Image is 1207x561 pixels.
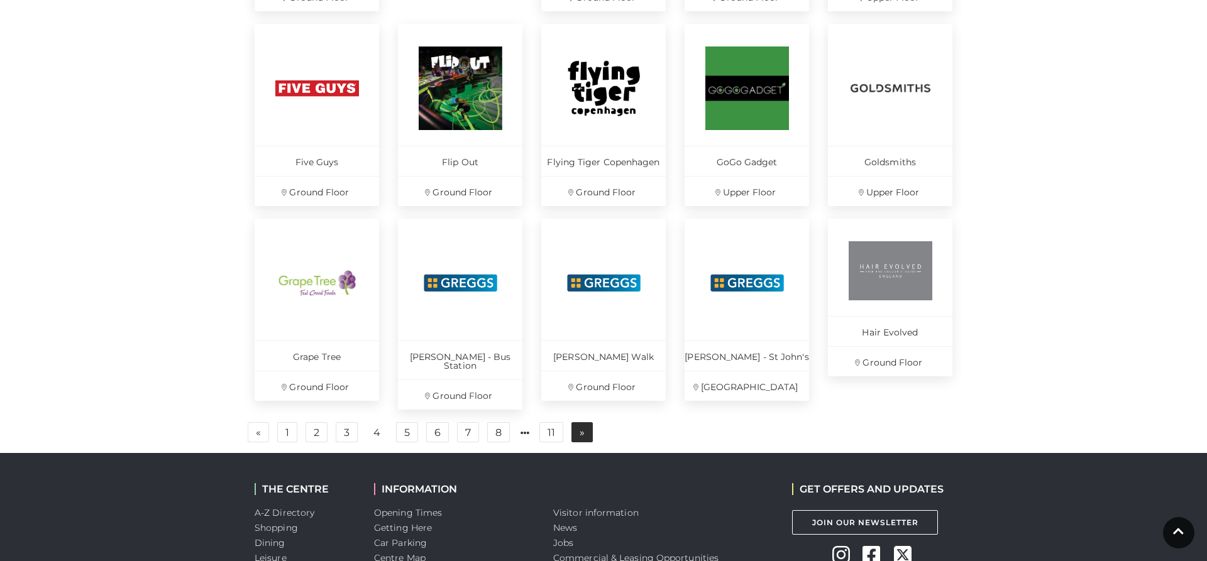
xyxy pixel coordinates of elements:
p: Grape Tree [255,340,379,371]
a: Getting Here [374,522,432,533]
a: Visitor information [553,507,639,518]
a: [PERSON_NAME] Walk Ground Floor [541,219,666,401]
p: Hair Evolved [828,316,952,346]
p: Ground Floor [255,176,379,206]
a: 4 [366,423,388,443]
p: [GEOGRAPHIC_DATA] [685,371,809,401]
a: [PERSON_NAME] - St John's [GEOGRAPHIC_DATA] [685,219,809,401]
p: [PERSON_NAME] Walk [541,340,666,371]
a: Car Parking [374,537,427,548]
p: Ground Floor [541,176,666,206]
p: Flying Tiger Copenhagen [541,146,666,176]
a: GoGo Gadget Upper Floor [685,24,809,206]
a: 6 [426,422,449,442]
a: Previous [248,422,269,442]
a: 2 [306,422,328,442]
a: Dining [255,537,285,548]
a: 11 [539,422,563,442]
p: Flip Out [398,146,522,176]
p: Ground Floor [541,371,666,401]
p: Ground Floor [398,176,522,206]
h2: THE CENTRE [255,483,355,495]
p: Five Guys [255,146,379,176]
a: Grape Tree Ground Floor [255,219,379,401]
a: Hair Evolved Ground Floor [828,219,952,376]
h2: GET OFFERS AND UPDATES [792,483,944,495]
p: Upper Floor [685,176,809,206]
a: Five Guys Ground Floor [255,24,379,206]
a: Flying Tiger Copenhagen Ground Floor [541,24,666,206]
a: 7 [457,422,479,442]
a: A-Z Directory [255,507,314,518]
p: Goldsmiths [828,146,952,176]
p: Upper Floor [828,176,952,206]
p: [PERSON_NAME] - St John's [685,340,809,371]
a: Next [571,422,593,442]
a: Join Our Newsletter [792,510,938,535]
a: 8 [487,422,510,442]
p: GoGo Gadget [685,146,809,176]
span: « [256,428,261,437]
a: Opening Times [374,507,442,518]
span: » [580,428,585,437]
a: 3 [336,422,358,442]
p: Ground Floor [828,346,952,376]
p: [PERSON_NAME] - Bus Station [398,340,522,379]
a: Jobs [553,537,573,548]
a: 5 [396,422,418,442]
p: Ground Floor [255,371,379,401]
p: Ground Floor [398,379,522,410]
a: News [553,522,577,533]
h2: INFORMATION [374,483,534,495]
a: [PERSON_NAME] - Bus Station Ground Floor [398,219,522,410]
a: Goldsmiths Upper Floor [828,24,952,206]
a: 1 [277,422,297,442]
a: Flip Out Ground Floor [398,24,522,206]
a: Shopping [255,522,298,533]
